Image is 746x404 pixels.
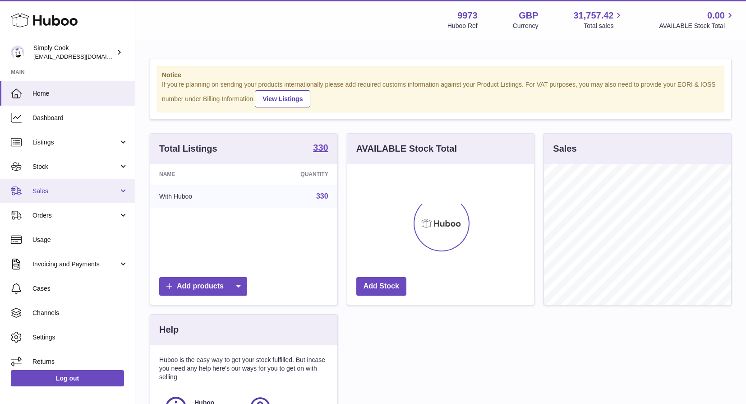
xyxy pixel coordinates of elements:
[32,236,128,244] span: Usage
[159,324,179,336] h3: Help
[162,80,719,107] div: If you're planning on sending your products internationally please add required customs informati...
[32,284,128,293] span: Cases
[513,22,539,30] div: Currency
[159,277,247,296] a: Add products
[11,46,24,59] img: tech@simplycook.com
[150,164,249,185] th: Name
[32,114,128,122] span: Dashboard
[659,9,735,30] a: 0.00 AVAILABLE Stock Total
[32,333,128,342] span: Settings
[32,163,119,171] span: Stock
[32,138,119,147] span: Listings
[32,89,128,98] span: Home
[11,370,124,386] a: Log out
[255,90,310,107] a: View Listings
[32,211,119,220] span: Orders
[659,22,735,30] span: AVAILABLE Stock Total
[707,9,725,22] span: 0.00
[447,22,478,30] div: Huboo Ref
[162,71,719,79] strong: Notice
[32,187,119,195] span: Sales
[159,356,328,381] p: Huboo is the easy way to get your stock fulfilled. But incase you need any help here's our ways f...
[356,277,406,296] a: Add Stock
[457,9,478,22] strong: 9973
[356,143,457,155] h3: AVAILABLE Stock Total
[33,53,133,60] span: [EMAIL_ADDRESS][DOMAIN_NAME]
[249,164,337,185] th: Quantity
[573,9,624,30] a: 31,757.42 Total sales
[32,260,119,269] span: Invoicing and Payments
[313,143,328,154] a: 330
[553,143,576,155] h3: Sales
[32,358,128,366] span: Returns
[150,185,249,208] td: With Huboo
[32,309,128,317] span: Channels
[316,192,328,200] a: 330
[33,44,115,61] div: Simply Cook
[159,143,217,155] h3: Total Listings
[519,9,538,22] strong: GBP
[584,22,624,30] span: Total sales
[313,143,328,152] strong: 330
[573,9,613,22] span: 31,757.42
